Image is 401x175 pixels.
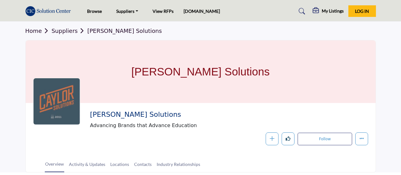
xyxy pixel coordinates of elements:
a: Locations [110,161,129,172]
button: More details [355,132,368,145]
img: site Logo [25,6,74,16]
a: Industry Relationships [156,161,200,172]
a: Contacts [134,161,152,172]
a: Home [25,28,52,34]
button: Like [282,132,294,145]
h5: My Listings [322,8,344,14]
span: Log In [355,8,369,14]
a: Activity & Updates [69,161,106,172]
a: Browse [87,8,102,14]
a: Suppliers [51,28,87,34]
a: Overview [45,161,64,172]
div: My Listings [313,8,344,15]
button: Log In [348,5,376,17]
a: [DOMAIN_NAME] [184,8,220,14]
a: [PERSON_NAME] Solutions [87,28,162,34]
a: View RFPs [153,8,174,14]
a: Search [293,6,309,16]
a: Suppliers [112,7,143,16]
span: Advancing Brands that Advance Education [90,122,290,129]
button: Follow [298,133,352,145]
h1: [PERSON_NAME] Solutions [131,40,270,103]
h2: [PERSON_NAME] Solutions [90,111,262,119]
